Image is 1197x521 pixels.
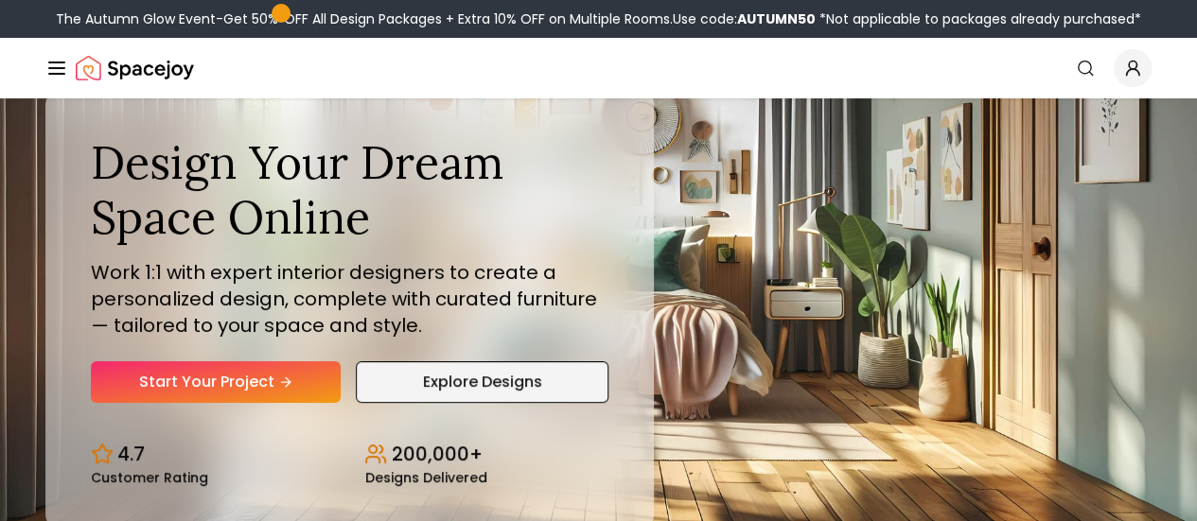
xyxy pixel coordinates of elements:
small: Customer Rating [91,471,208,484]
nav: Global [45,38,1152,98]
span: Use code: [673,9,816,28]
p: 4.7 [117,441,145,467]
span: *Not applicable to packages already purchased* [816,9,1141,28]
p: 200,000+ [391,441,482,467]
a: Start Your Project [91,361,341,403]
a: Explore Designs [356,361,607,403]
p: Work 1:1 with expert interior designers to create a personalized design, complete with curated fu... [91,259,608,339]
div: The Autumn Glow Event-Get 50% OFF All Design Packages + Extra 10% OFF on Multiple Rooms. [56,9,1141,28]
img: Spacejoy Logo [76,49,194,87]
small: Designs Delivered [364,471,486,484]
b: AUTUMN50 [737,9,816,28]
h1: Design Your Dream Space Online [91,135,608,244]
a: Spacejoy [76,49,194,87]
div: Design stats [91,425,608,484]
